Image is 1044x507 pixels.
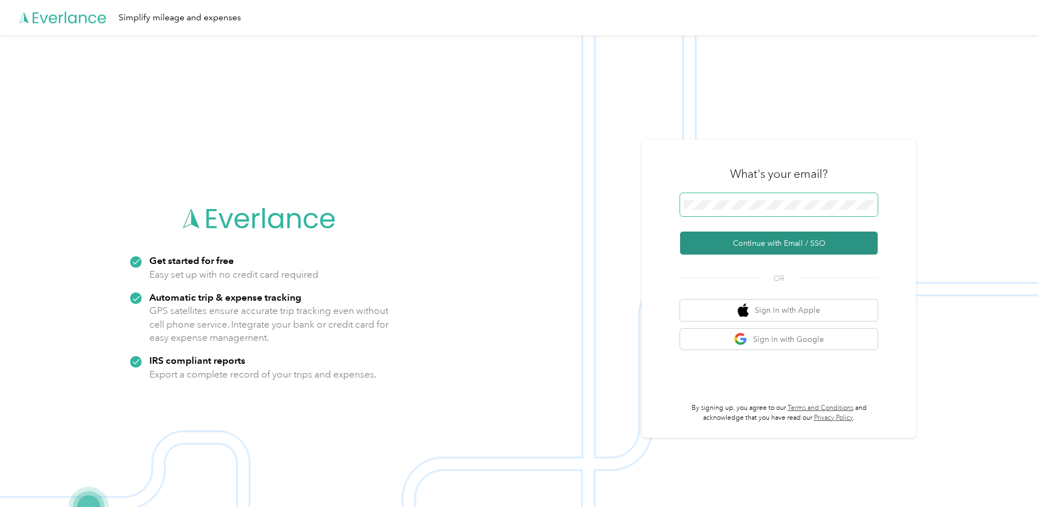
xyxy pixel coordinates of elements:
[149,354,245,366] strong: IRS compliant reports
[149,368,377,381] p: Export a complete record of your trips and expenses.
[680,300,878,321] button: apple logoSign in with Apple
[680,403,878,422] p: By signing up, you agree to our and acknowledge that you have read our .
[680,329,878,350] button: google logoSign in with Google
[680,232,878,255] button: Continue with Email / SSO
[149,268,318,281] p: Easy set up with no credit card required
[734,333,748,346] img: google logo
[149,291,301,303] strong: Automatic trip & expense tracking
[814,414,853,422] a: Privacy Policy
[149,304,389,345] p: GPS satellites ensure accurate trip tracking even without cell phone service. Integrate your bank...
[730,166,828,182] h3: What's your email?
[738,303,749,317] img: apple logo
[119,11,241,25] div: Simplify mileage and expenses
[149,255,234,266] strong: Get started for free
[760,273,798,284] span: OR
[788,404,854,412] a: Terms and Conditions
